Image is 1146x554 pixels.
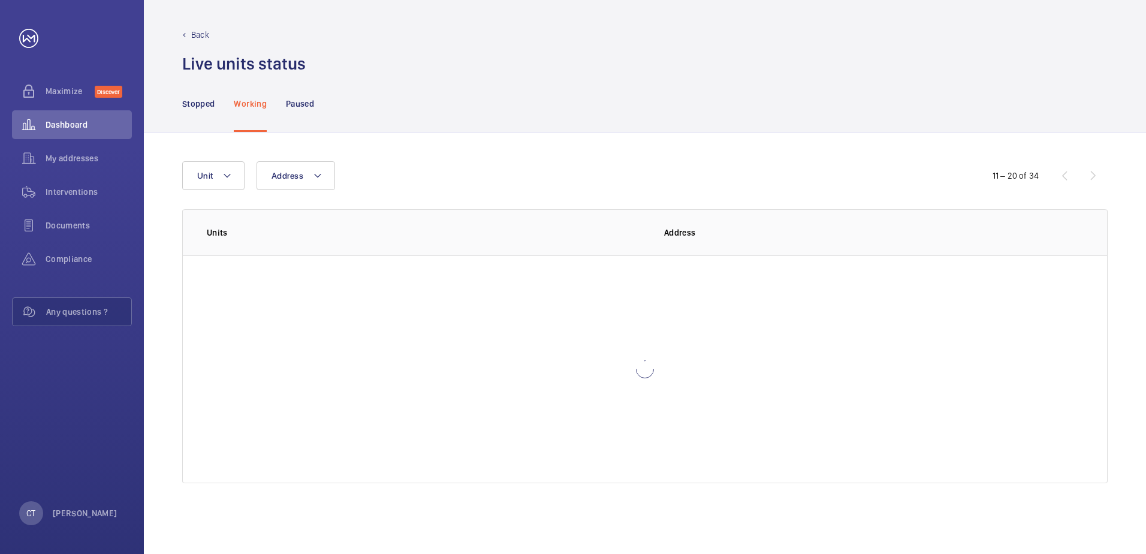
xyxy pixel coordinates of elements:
p: Address [664,227,1083,239]
button: Unit [182,161,245,190]
p: Back [191,29,209,41]
span: Compliance [46,253,132,265]
span: My addresses [46,152,132,164]
p: [PERSON_NAME] [53,507,117,519]
p: Working [234,98,266,110]
button: Address [257,161,335,190]
h1: Live units status [182,53,306,75]
span: Discover [95,86,122,98]
span: Any questions ? [46,306,131,318]
span: Maximize [46,85,95,97]
span: Documents [46,219,132,231]
div: 11 – 20 of 34 [993,170,1039,182]
p: CT [26,507,35,519]
p: Units [207,227,645,239]
span: Interventions [46,186,132,198]
p: Stopped [182,98,215,110]
p: Paused [286,98,314,110]
span: Dashboard [46,119,132,131]
span: Unit [197,171,213,180]
span: Address [272,171,303,180]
